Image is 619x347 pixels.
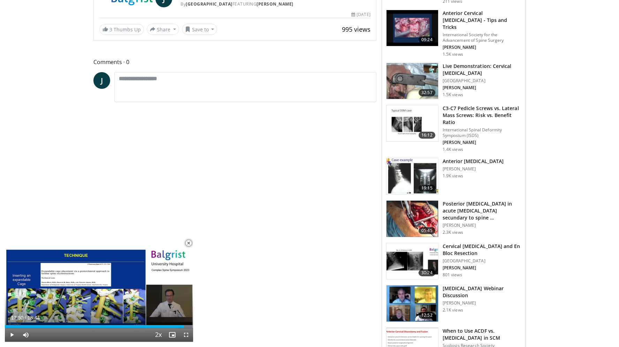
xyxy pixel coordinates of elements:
[342,25,370,33] span: 995 views
[443,272,462,278] p: 801 views
[443,147,463,152] p: 1.4K views
[387,158,438,194] img: em_1.png.150x105_q85_crop-smart_upscale.jpg
[5,236,193,342] video-js: Video Player
[443,85,521,91] p: [PERSON_NAME]
[387,201,438,237] img: eWNh-8akTAF2kj8X4xMDoxOmdtO40mAx.150x105_q85_crop-smart_upscale.jpg
[386,200,521,237] a: 05:45 Posterior [MEDICAL_DATA] in acute [MEDICAL_DATA] secundary to spine … [PERSON_NAME] 2.3K views
[419,269,435,276] span: 30:24
[386,105,521,152] a: 16:12 C3-C7 Pedicle Screws vs. Lateral Mass Screws: Risk vs. Benefit Ratio International Spinal D...
[386,243,521,280] a: 30:24 Cervical [MEDICAL_DATA] and En Bloc Resection [GEOGRAPHIC_DATA] [PERSON_NAME] 801 views
[387,105,438,141] img: cb65b83d-d203-43eb-ba8c-ab80d36b84fe.150x105_q85_crop-smart_upscale.jpg
[99,24,144,35] a: 3 Thumbs Up
[5,328,19,342] button: Play
[443,158,504,165] h3: Anterior [MEDICAL_DATA]
[443,92,463,98] p: 1.5K views
[419,36,435,43] span: 09:24
[419,185,435,192] span: 19:15
[443,300,521,306] p: [PERSON_NAME]
[443,45,521,50] p: [PERSON_NAME]
[386,10,521,57] a: 09:24 Anterior Cervical [MEDICAL_DATA] - Tips and Tricks International Society for the Advancemen...
[151,328,165,342] button: Playback Rate
[443,285,521,299] h3: [MEDICAL_DATA] Webinar Discussion
[182,24,217,35] button: Save to
[387,285,438,322] img: disc_1.png.150x105_q85_crop-smart_upscale.jpg
[25,315,26,321] span: /
[443,127,521,138] p: International Spinal Deformity Symposium (ISDS)
[443,105,521,126] h3: C3-C7 Pedicle Screws vs. Lateral Mass Screws: Risk vs. Benefit Ratio
[351,11,370,18] div: [DATE]
[443,166,504,172] p: [PERSON_NAME]
[387,10,438,46] img: 0e3cab73-5e40-4f5a-8dde-1832e6573612.150x105_q85_crop-smart_upscale.jpg
[165,328,179,342] button: Enable picture-in-picture mode
[443,258,521,264] p: [GEOGRAPHIC_DATA]
[443,32,521,43] p: International Society for the Advancement of Spine Surgery
[93,72,110,89] a: J
[443,63,521,77] h3: Live Demonstration: Cervical [MEDICAL_DATA]
[443,307,463,313] p: 2.1K views
[387,63,438,99] img: 8c2ccad6-68da-4aab-b77e-0dfe275351c2.150x105_q85_crop-smart_upscale.jpg
[443,327,521,341] h3: When to Use ACDF vs. [MEDICAL_DATA] in SCM
[109,26,112,33] span: 3
[443,52,463,57] p: 1.5K views
[419,227,435,234] span: 05:45
[11,315,23,321] span: 17:50
[28,315,40,321] span: 18:44
[5,325,193,328] div: Progress Bar
[419,89,435,96] span: 32:57
[419,132,435,139] span: 16:12
[443,173,463,179] p: 1.9K views
[443,200,521,221] h3: Posterior [MEDICAL_DATA] in acute [MEDICAL_DATA] secundary to spine …
[147,24,179,35] button: Share
[386,285,521,322] a: 12:52 [MEDICAL_DATA] Webinar Discussion [PERSON_NAME] 2.1K views
[386,63,521,100] a: 32:57 Live Demonstration: Cervical [MEDICAL_DATA] [GEOGRAPHIC_DATA] [PERSON_NAME] 1.5K views
[443,265,521,271] p: [PERSON_NAME]
[386,158,521,195] a: 19:15 Anterior [MEDICAL_DATA] [PERSON_NAME] 1.9K views
[181,1,370,7] div: By FEATURING
[179,328,193,342] button: Fullscreen
[443,243,521,257] h3: Cervical [MEDICAL_DATA] and En Bloc Resection
[443,223,521,228] p: [PERSON_NAME]
[443,230,463,235] p: 2.3K views
[19,328,33,342] button: Mute
[387,243,438,279] img: 7a5cbc9e-2562-445f-be30-ca5c554450e6.150x105_q85_crop-smart_upscale.jpg
[419,312,435,319] span: 12:52
[443,10,521,31] h3: Anterior Cervical [MEDICAL_DATA] - Tips and Tricks
[182,236,196,250] button: Close
[443,78,521,84] p: [GEOGRAPHIC_DATA]
[93,57,376,67] span: Comments 0
[186,1,232,7] a: [GEOGRAPHIC_DATA]
[443,140,521,145] p: [PERSON_NAME]
[257,1,293,7] a: [PERSON_NAME]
